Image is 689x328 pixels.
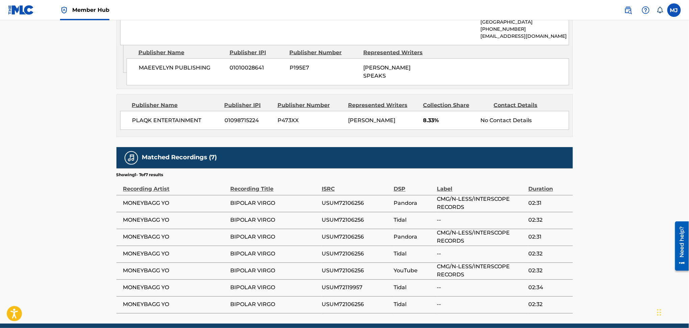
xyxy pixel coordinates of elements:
[423,116,475,125] span: 8.33%
[123,199,227,208] span: MONEYBAGG YO
[494,101,559,109] div: Contact Details
[423,101,488,109] div: Collection Share
[528,250,569,258] span: 02:32
[394,301,434,309] span: Tidal
[138,49,224,57] div: Publisher Name
[142,154,217,162] h5: Matched Recordings (7)
[624,6,632,14] img: search
[322,233,391,241] span: USUM72106256
[230,64,285,72] span: 01010028641
[528,301,569,309] span: 02:32
[437,178,525,193] div: Label
[657,302,661,323] div: Drag
[394,216,434,224] span: Tidal
[394,284,434,292] span: Tidal
[123,301,227,309] span: MONEYBAGG YO
[8,5,34,15] img: MLC Logo
[621,3,635,17] a: Public Search
[364,49,432,57] div: Represented Writers
[224,116,272,125] span: 01098715224
[127,154,135,162] img: Matched Recordings
[437,195,525,212] span: CMG/N-LESS/INTERSCOPE RECORDS
[123,250,227,258] span: MONEYBAGG YO
[437,229,525,245] span: CMG/N-LESS/INTERSCOPE RECORDS
[528,216,569,224] span: 02:32
[639,3,653,17] div: Help
[224,101,272,109] div: Publisher IPI
[231,178,318,193] div: Recording Title
[480,19,568,26] p: [GEOGRAPHIC_DATA]
[480,116,568,125] div: No Contact Details
[394,267,434,275] span: YouTube
[230,49,285,57] div: Publisher IPI
[231,216,318,224] span: BIPOLAR VIRGO
[322,267,391,275] span: USUM72106256
[231,250,318,258] span: BIPOLAR VIRGO
[348,117,395,124] span: [PERSON_NAME]
[231,267,318,275] span: BIPOLAR VIRGO
[642,6,650,14] img: help
[290,49,359,57] div: Publisher Number
[123,284,227,292] span: MONEYBAGG YO
[322,250,391,258] span: USUM72106256
[123,233,227,241] span: MONEYBAGG YO
[657,7,663,13] div: Notifications
[655,296,689,328] iframe: Chat Widget
[480,26,568,33] p: [PHONE_NUMBER]
[322,199,391,208] span: USUM72106256
[394,199,434,208] span: Pandora
[139,64,225,72] span: MAEEVELYN PUBLISHING
[437,284,525,292] span: --
[322,216,391,224] span: USUM72106256
[231,199,318,208] span: BIPOLAR VIRGO
[437,216,525,224] span: --
[667,3,681,17] div: User Menu
[322,178,391,193] div: ISRC
[322,301,391,309] span: USUM72106256
[364,64,411,79] span: [PERSON_NAME] SPEAKS
[394,250,434,258] span: Tidal
[132,116,220,125] span: PLAQK ENTERTAINMENT
[132,101,219,109] div: Publisher Name
[231,301,318,309] span: BIPOLAR VIRGO
[670,219,689,273] iframe: Resource Center
[394,178,434,193] div: DSP
[348,101,418,109] div: Represented Writers
[72,6,109,14] span: Member Hub
[394,233,434,241] span: Pandora
[60,6,68,14] img: Top Rightsholder
[123,216,227,224] span: MONEYBAGG YO
[528,267,569,275] span: 02:32
[437,301,525,309] span: --
[480,33,568,40] p: [EMAIL_ADDRESS][DOMAIN_NAME]
[123,267,227,275] span: MONEYBAGG YO
[231,233,318,241] span: BIPOLAR VIRGO
[528,178,569,193] div: Duration
[116,172,163,178] p: Showing 1 - 7 of 7 results
[528,233,569,241] span: 02:31
[123,178,227,193] div: Recording Artist
[528,199,569,208] span: 02:31
[437,250,525,258] span: --
[437,263,525,279] span: CMG/N-LESS/INTERSCOPE RECORDS
[290,64,359,72] span: P195E7
[528,284,569,292] span: 02:34
[277,101,343,109] div: Publisher Number
[231,284,318,292] span: BIPOLAR VIRGO
[277,116,343,125] span: P473XX
[322,284,391,292] span: USUM72119957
